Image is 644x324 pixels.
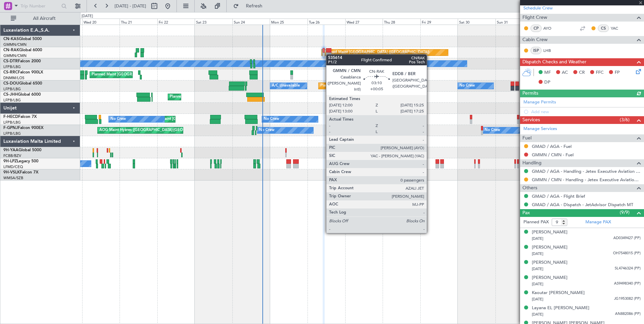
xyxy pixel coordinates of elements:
span: Refresh [240,4,268,8]
a: CS-JHHGlobal 6000 [3,93,41,97]
div: Thu 21 [120,19,157,25]
a: F-GPNJFalcon 900EX [3,126,43,130]
span: [DATE] - [DATE] [115,3,146,9]
div: [PERSON_NAME] [532,259,568,266]
span: Pax [522,209,530,217]
span: Fuel [522,134,532,142]
span: [DATE] [532,251,543,256]
span: AS9498340 (PP) [614,281,641,287]
span: FP [615,69,620,76]
span: [DATE] [532,282,543,287]
span: CS-DTR [3,59,18,63]
div: A/C Unavailable [272,81,300,91]
div: [PERSON_NAME] [532,244,568,251]
a: Manage PAX [585,219,611,226]
div: No Crew [264,114,279,124]
a: CS-RRCFalcon 900LX [3,70,43,74]
span: Cabin Crew [522,36,548,44]
a: FCBB/BZV [3,153,21,158]
span: FFC [596,69,604,76]
span: Handling [522,159,542,167]
a: Manage Services [523,126,557,132]
label: Planned PAX [523,219,549,226]
a: WMSA/SZB [3,175,23,181]
span: CS-DOU [3,82,19,86]
span: MF [544,69,551,76]
a: 9H-YAAGlobal 5000 [3,148,41,152]
div: Sat 30 [458,19,495,25]
a: LFPB/LBG [3,120,21,125]
span: CN-KAS [3,37,19,41]
a: GMMN/CMN [3,42,27,47]
div: Mon 25 [270,19,308,25]
span: AD0349427 (PP) [613,235,641,241]
span: (3/6) [620,116,630,123]
span: Dispatch Checks and Weather [522,58,586,66]
a: AYO [543,25,558,31]
input: Trip Number [21,1,59,11]
a: CN-KASGlobal 5000 [3,37,42,41]
span: CR [579,69,585,76]
a: LHB [543,47,558,54]
span: CS-RRC [3,70,18,74]
button: All Aircraft [7,13,73,24]
a: LFPB/LBG [3,87,21,92]
span: JG1953082 (PP) [614,296,641,302]
div: CS [598,25,609,32]
div: Planned Maint [GEOGRAPHIC_DATA] ([GEOGRAPHIC_DATA]) [323,47,429,58]
a: GMAD / AGA - Flight Brief [532,193,585,199]
a: DNMM/LOS [3,75,24,80]
a: Schedule Crew [523,5,553,12]
a: 9H-LPZLegacy 500 [3,159,38,163]
span: AN882086 (PP) [615,311,641,317]
div: Fri 22 [157,19,195,25]
a: YAC [611,25,626,31]
a: F-HECDFalcon 7X [3,115,37,119]
div: Wed 27 [345,19,383,25]
a: GMMN/CMN [3,53,27,58]
div: [PERSON_NAME] [532,274,568,281]
div: Layana EL [PERSON_NAME] [532,305,589,312]
div: No Crew [337,159,353,169]
div: Thu 28 [383,19,420,25]
span: F-HECD [3,115,18,119]
div: No Crew [459,81,475,91]
a: LFPB/LBG [3,64,21,69]
div: [PERSON_NAME] [532,229,568,236]
div: Sun 24 [232,19,270,25]
div: [DATE] [82,13,93,19]
a: GMAD / AGA - Dispatch - JetAdvisor Dispatch MT [532,202,633,207]
a: GMMN / CMN - Handling - Jetex Executive Aviation [GEOGRAPHIC_DATA] GMMN / CMN [532,177,641,183]
span: SL4746324 (PP) [615,266,641,271]
div: CP [530,25,542,32]
a: GMAD / AGA - Fuel [532,143,572,149]
div: Sun 31 [495,19,533,25]
div: Planned Maint [GEOGRAPHIC_DATA] ([GEOGRAPHIC_DATA]) [92,70,198,80]
div: Fri 29 [420,19,458,25]
div: Wed 20 [82,19,120,25]
a: GMAD / AGA - Handling - Jetex Executive Aviation Morocco GMAD / AGA [532,168,641,174]
span: CS-JHH [3,93,18,97]
a: LFMD/CEQ [3,164,23,169]
a: GMMN / CMN - Fuel [532,152,574,158]
span: All Aircraft [18,16,71,21]
div: No Crew [110,114,126,124]
a: LFPB/LBG [3,131,21,136]
span: CN-RAK [3,48,19,52]
span: OH7548015 (PP) [613,251,641,256]
span: [DATE] [532,312,543,317]
span: Others [522,184,537,192]
a: 9H-VSLKFalcon 7X [3,170,38,174]
span: (9/9) [620,209,630,216]
div: Planned Maint [GEOGRAPHIC_DATA] ([GEOGRAPHIC_DATA]) [170,92,276,102]
div: No Crew [259,125,275,135]
div: ISP [530,47,542,54]
div: AOG Maint Hyères ([GEOGRAPHIC_DATA]-[GEOGRAPHIC_DATA]) [99,125,213,135]
span: Flight Crew [522,14,547,22]
span: F-GPNJ [3,126,18,130]
div: Tue 26 [308,19,345,25]
span: 9H-YAA [3,148,19,152]
span: [DATE] [532,297,543,302]
span: 9H-VSLK [3,170,20,174]
div: Kaoutar [PERSON_NAME] [532,290,585,296]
